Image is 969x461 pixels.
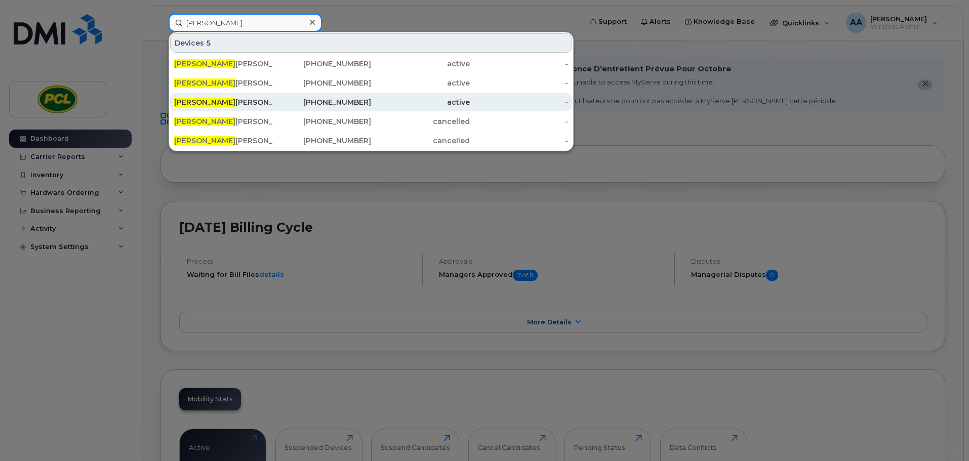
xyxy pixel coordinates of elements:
[170,132,572,150] a: [PERSON_NAME][PERSON_NAME][PHONE_NUMBER]cancelled-
[273,97,372,107] div: [PHONE_NUMBER]
[470,59,569,69] div: -
[470,97,569,107] div: -
[170,93,572,111] a: [PERSON_NAME][PERSON_NAME][PHONE_NUMBER]active-
[174,116,273,127] div: [PERSON_NAME]
[174,59,273,69] div: [PERSON_NAME]
[170,55,572,73] a: [PERSON_NAME][PERSON_NAME][PHONE_NUMBER]active-
[174,136,273,146] div: [PERSON_NAME]
[174,98,235,107] span: [PERSON_NAME]
[174,78,273,88] div: [PERSON_NAME] - Tablet
[170,112,572,131] a: [PERSON_NAME][PERSON_NAME][PHONE_NUMBER]cancelled-
[174,136,235,145] span: [PERSON_NAME]
[470,136,569,146] div: -
[371,136,470,146] div: cancelled
[206,38,211,48] span: 5
[470,78,569,88] div: -
[174,59,235,68] span: [PERSON_NAME]
[170,33,572,53] div: Devices
[371,97,470,107] div: active
[371,116,470,127] div: cancelled
[371,78,470,88] div: active
[273,116,372,127] div: [PHONE_NUMBER]
[273,136,372,146] div: [PHONE_NUMBER]
[174,97,273,107] div: [PERSON_NAME]
[273,78,372,88] div: [PHONE_NUMBER]
[371,59,470,69] div: active
[170,74,572,92] a: [PERSON_NAME][PERSON_NAME] - Tablet[PHONE_NUMBER]active-
[174,117,235,126] span: [PERSON_NAME]
[174,78,235,88] span: [PERSON_NAME]
[470,116,569,127] div: -
[273,59,372,69] div: [PHONE_NUMBER]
